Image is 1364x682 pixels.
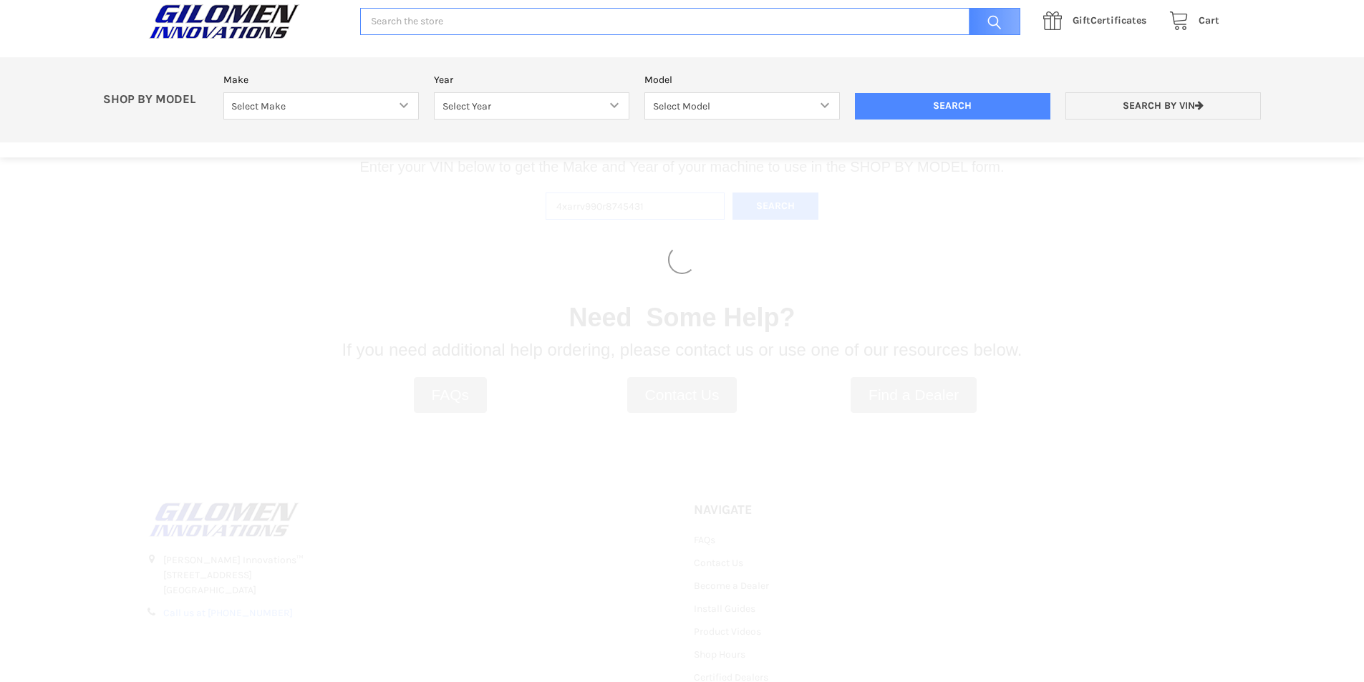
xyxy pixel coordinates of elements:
label: Make [223,72,419,87]
label: Model [644,72,840,87]
img: GILOMEN INNOVATIONS [145,4,303,39]
span: Gift [1073,14,1090,26]
input: Search [962,8,1020,36]
span: Certificates [1073,14,1146,26]
input: Search the store [360,8,1020,36]
a: GILOMEN INNOVATIONS [145,4,345,39]
a: GiftCertificates [1035,12,1161,30]
a: Cart [1161,12,1219,30]
label: Year [434,72,629,87]
p: SHOP BY MODEL [96,92,216,107]
a: Search by VIN [1065,92,1261,120]
input: Search [855,93,1050,120]
span: Cart [1199,14,1219,26]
